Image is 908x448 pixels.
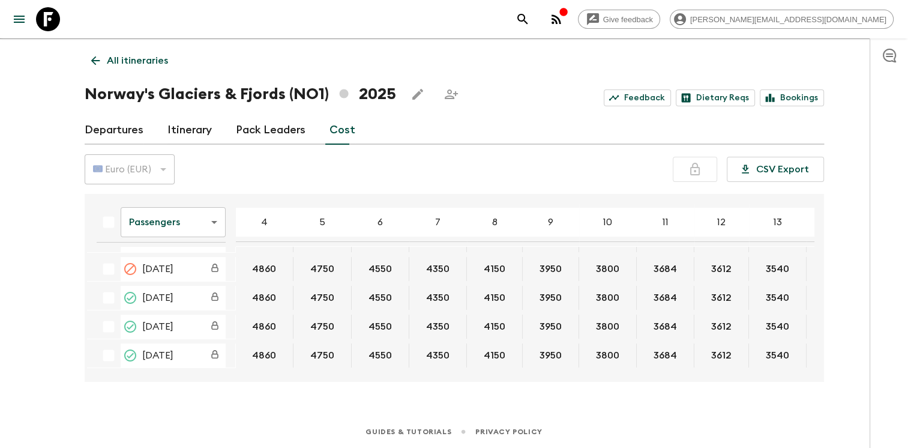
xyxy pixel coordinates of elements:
[475,425,542,438] a: Privacy Policy
[412,344,464,368] button: 4350
[697,344,746,368] button: 3612
[807,286,864,310] div: 12 Jul 2025; 14
[365,425,451,438] a: Guides & Tutorials
[435,215,440,229] p: 7
[238,315,290,339] button: 4860
[809,257,861,281] button: 3496
[123,262,137,276] svg: Cancelled
[717,215,726,229] p: 12
[639,286,691,310] button: 3684
[525,315,576,339] button: 3950
[749,315,807,339] div: 23 Aug 2025; 13
[142,319,173,334] span: [DATE]
[469,286,520,310] button: 4150
[85,82,396,106] h1: Norway's Glaciers & Fjords (NO1) 2025
[663,215,669,229] p: 11
[807,344,864,368] div: 13 Sep 2025; 14
[329,116,355,145] a: Cost
[107,53,168,68] p: All itineraries
[749,257,807,281] div: 28 Jun 2025; 13
[582,315,634,339] button: 3800
[412,286,464,310] button: 4350
[511,7,535,31] button: search adventures
[354,344,406,368] button: 4550
[697,315,746,339] button: 3612
[236,116,305,145] a: Pack Leaders
[676,89,755,106] a: Dietary Reqs
[579,344,637,368] div: 13 Sep 2025; 10
[809,286,861,310] button: 3496
[523,315,579,339] div: 23 Aug 2025; 9
[760,89,824,106] a: Bookings
[293,344,352,368] div: 13 Sep 2025; 5
[354,286,406,310] button: 4550
[751,257,804,281] button: 3540
[639,257,691,281] button: 3684
[296,286,349,310] button: 4750
[235,315,293,339] div: 23 Aug 2025; 4
[204,287,226,309] div: Costs are fixed. The departure date (12 Jul 2025) has passed
[523,344,579,368] div: 13 Sep 2025; 9
[694,286,749,310] div: 12 Jul 2025; 12
[123,319,137,334] svg: Completed
[525,344,576,368] button: 3950
[525,286,576,310] button: 3950
[235,344,293,368] div: 13 Sep 2025; 4
[296,257,349,281] button: 4750
[670,10,894,29] div: [PERSON_NAME][EMAIL_ADDRESS][DOMAIN_NAME]
[439,82,463,106] span: Share this itinerary
[204,345,226,366] div: Costs are fixed. Reach out to a member of the Flash Pack team to alter these costs.
[142,262,173,276] span: [DATE]
[697,257,746,281] button: 3612
[809,344,861,368] button: 3496
[319,215,325,229] p: 5
[123,348,137,363] svg: On Request
[694,315,749,339] div: 23 Aug 2025; 12
[469,315,520,339] button: 4150
[467,315,523,339] div: 23 Aug 2025; 8
[85,49,175,73] a: All itineraries
[809,315,861,339] button: 3496
[603,215,612,229] p: 10
[749,344,807,368] div: 13 Sep 2025; 13
[412,315,464,339] button: 4350
[523,257,579,281] div: 28 Jun 2025; 9
[204,316,226,338] div: Costs are fixed. The departure date (23 Aug 2025) has passed
[751,286,804,310] button: 3540
[97,210,121,234] div: Select all
[492,215,498,229] p: 8
[412,257,464,281] button: 4350
[352,286,409,310] div: 12 Jul 2025; 6
[352,315,409,339] div: 23 Aug 2025; 6
[637,257,694,281] div: 28 Jun 2025; 11
[85,116,143,145] a: Departures
[293,257,352,281] div: 28 Jun 2025; 5
[142,348,173,363] span: [DATE]
[639,315,691,339] button: 3684
[637,286,694,310] div: 12 Jul 2025; 11
[582,257,634,281] button: 3800
[548,215,553,229] p: 9
[639,344,691,368] button: 3684
[579,315,637,339] div: 23 Aug 2025; 10
[579,286,637,310] div: 12 Jul 2025; 10
[354,257,406,281] button: 4550
[406,82,430,106] button: Edit this itinerary
[525,257,576,281] button: 3950
[167,116,212,145] a: Itinerary
[694,344,749,368] div: 13 Sep 2025; 12
[352,257,409,281] div: 28 Jun 2025; 6
[469,257,520,281] button: 4150
[467,257,523,281] div: 28 Jun 2025; 8
[469,344,520,368] button: 4150
[377,215,383,229] p: 6
[235,286,293,310] div: 12 Jul 2025; 4
[807,257,864,281] div: 28 Jun 2025; 14
[409,315,467,339] div: 23 Aug 2025; 7
[7,7,31,31] button: menu
[467,344,523,368] div: 13 Sep 2025; 8
[204,258,226,280] div: Costs are fixed. The departure date (28 Jun 2025) has passed
[85,153,175,186] div: 🇪🇺 Euro (EUR)
[751,315,804,339] button: 3540
[238,286,290,310] button: 4860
